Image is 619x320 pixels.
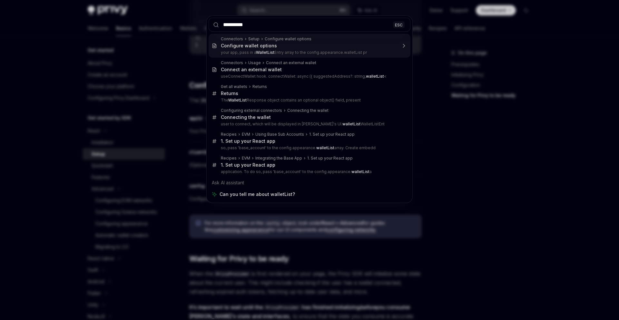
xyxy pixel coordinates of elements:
[266,60,316,65] div: Connect an external wallet
[221,84,247,89] div: Get all wallets
[221,36,243,42] div: Connectors
[221,67,282,73] div: Connect an external wallet
[242,132,250,137] div: EVM
[393,21,405,28] div: ESC
[221,43,277,49] div: Configure wallet options
[287,108,329,113] div: Connecting the wallet
[316,145,334,150] b: walletList
[252,84,267,89] div: Returns
[342,121,360,126] b: walletList
[221,121,397,127] p: user to connect, which will be displayed in [PERSON_NAME]'s UI. WalletListEnt
[256,50,274,55] b: WalletList
[221,145,397,150] p: so, pass 'base_account' to the config.appearance. array. Create embedd
[242,156,250,161] div: EVM
[248,60,261,65] div: Usage
[309,132,355,137] div: 1. Set up your React app
[221,162,275,168] div: 1. Set up your React app
[221,74,397,79] p: useConnectWallet hook. connectWallet: async ({ suggestedAddress?: string,
[221,132,237,137] div: Recipes
[366,74,384,79] b: walletList
[248,36,260,42] div: Setup
[228,98,247,102] b: WalletList
[221,108,282,113] div: Configuring external connectors
[221,156,237,161] div: Recipes
[221,138,275,144] div: 1. Set up your React app
[221,60,243,65] div: Connectors
[255,132,304,137] div: Using Base Sub Accounts
[221,91,238,96] div: Returns
[307,156,353,161] div: 1. Set up your React app
[209,177,410,189] div: Ask AI assistant
[220,191,295,198] span: Can you tell me about walletList?
[255,156,302,161] div: Integrating the Base App
[265,36,311,42] div: Configure wallet options
[221,98,397,103] p: The Response object contains an optional object() field, present
[366,74,387,79] mark: <
[221,169,397,174] p: application. To do so, pass 'base_account' to the config.appearance. a
[221,114,271,120] div: Connecting the wallet
[351,169,369,174] b: walletList
[221,50,397,55] p: your app, pass in a Entry array to the config.appearance.walletList pr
